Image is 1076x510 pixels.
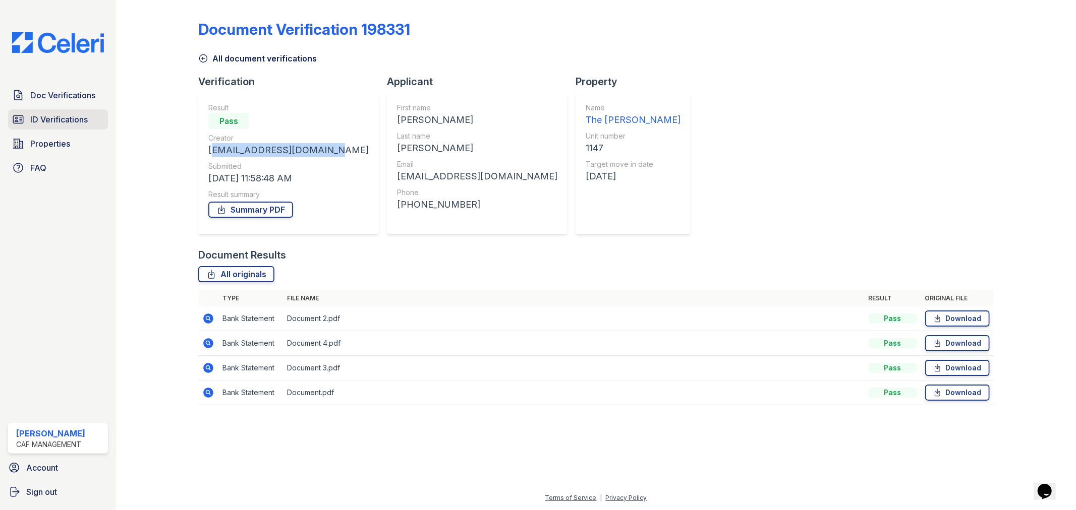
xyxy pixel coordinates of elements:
[586,103,681,113] div: Name
[16,427,85,439] div: [PERSON_NAME]
[865,290,921,306] th: Result
[283,380,864,405] td: Document.pdf
[606,494,647,501] a: Privacy Policy
[208,161,369,171] div: Submitted
[198,20,410,38] div: Document Verification 198331
[397,198,557,212] div: [PHONE_NUMBER]
[30,113,88,125] span: ID Verifications
[208,133,369,143] div: Creator
[198,248,286,262] div: Document Results
[869,313,917,324] div: Pass
[397,141,557,155] div: [PERSON_NAME]
[925,335,990,351] a: Download
[925,310,990,327] a: Download
[198,52,317,65] a: All document verifications
[586,141,681,155] div: 1147
[218,290,283,306] th: Type
[8,158,108,178] a: FAQ
[586,103,681,127] a: Name The [PERSON_NAME]
[26,486,57,498] span: Sign out
[8,85,108,105] a: Doc Verifications
[16,439,85,450] div: CAF Management
[925,385,990,401] a: Download
[208,171,369,185] div: [DATE] 11:58:48 AM
[397,113,557,127] div: [PERSON_NAME]
[30,138,70,150] span: Properties
[208,103,369,113] div: Result
[283,331,864,356] td: Document 4.pdf
[921,290,994,306] th: Original file
[387,75,576,89] div: Applicant
[545,494,597,501] a: Terms of Service
[218,380,283,405] td: Bank Statement
[397,103,557,113] div: First name
[8,134,108,154] a: Properties
[208,113,249,129] div: Pass
[397,187,557,198] div: Phone
[1034,470,1066,500] iframe: chat widget
[30,89,95,101] span: Doc Verifications
[397,159,557,169] div: Email
[576,75,699,89] div: Property
[208,202,293,218] a: Summary PDF
[198,75,387,89] div: Verification
[218,331,283,356] td: Bank Statement
[4,458,112,478] a: Account
[925,360,990,376] a: Download
[218,356,283,380] td: Bank Statement
[586,131,681,141] div: Unit number
[586,169,681,183] div: [DATE]
[26,462,58,474] span: Account
[4,32,112,53] img: CE_Logo_Blue-a8612792a0a2168367f1c8372b55b34899dd931a85d93a1a3d3e32e68fde9ad4.png
[397,169,557,183] div: [EMAIL_ADDRESS][DOMAIN_NAME]
[208,143,369,157] div: [EMAIL_ADDRESS][DOMAIN_NAME]
[30,162,46,174] span: FAQ
[198,266,274,282] a: All originals
[8,109,108,130] a: ID Verifications
[869,363,917,373] div: Pass
[586,159,681,169] div: Target move in date
[208,189,369,200] div: Result summary
[283,306,864,331] td: Document 2.pdf
[869,388,917,398] div: Pass
[397,131,557,141] div: Last name
[218,306,283,331] td: Bank Statement
[600,494,602,501] div: |
[869,338,917,348] div: Pass
[283,356,864,380] td: Document 3.pdf
[586,113,681,127] div: The [PERSON_NAME]
[4,482,112,502] a: Sign out
[283,290,864,306] th: File name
